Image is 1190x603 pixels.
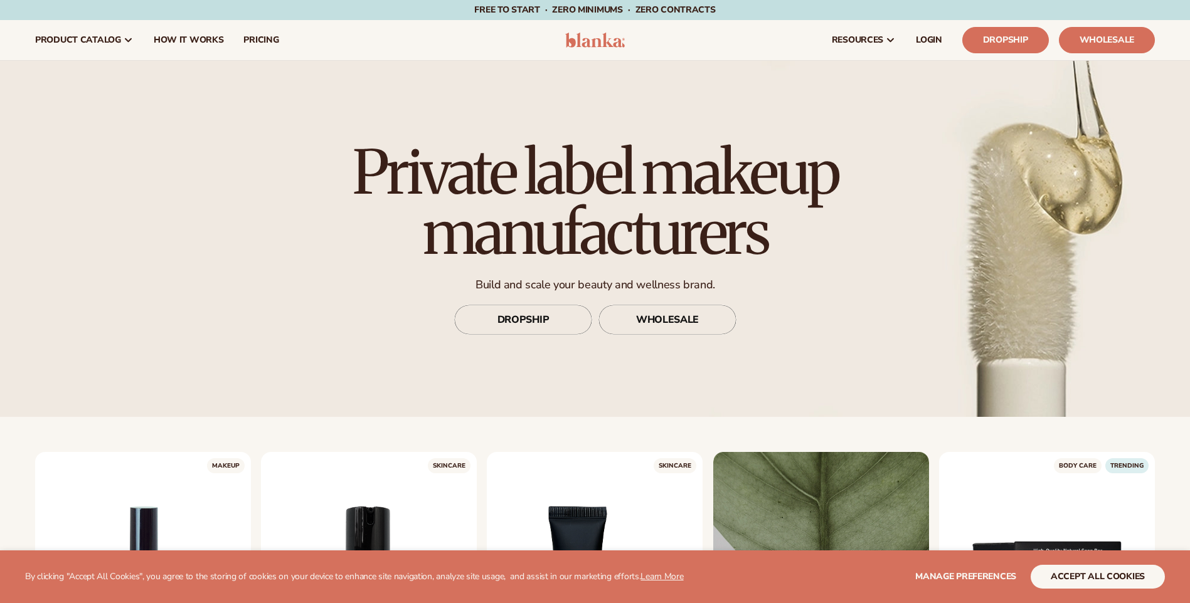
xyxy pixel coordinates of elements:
[915,570,1016,582] span: Manage preferences
[640,570,683,582] a: Learn More
[474,4,715,16] span: Free to start · ZERO minimums · ZERO contracts
[233,20,289,60] a: pricing
[35,35,121,45] span: product catalog
[316,142,874,263] h1: Private label makeup manufacturers
[916,35,942,45] span: LOGIN
[598,305,736,335] a: WHOLESALE
[243,35,279,45] span: pricing
[822,20,906,60] a: resources
[316,278,874,292] p: Build and scale your beauty and wellness brand.
[832,35,883,45] span: resources
[1031,565,1165,589] button: accept all cookies
[915,565,1016,589] button: Manage preferences
[25,20,144,60] a: product catalog
[454,305,592,335] a: DROPSHIP
[906,20,952,60] a: LOGIN
[25,572,684,582] p: By clicking "Accept All Cookies", you agree to the storing of cookies on your device to enhance s...
[144,20,234,60] a: How It Works
[962,27,1049,53] a: Dropship
[1059,27,1155,53] a: Wholesale
[154,35,224,45] span: How It Works
[565,33,625,48] img: logo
